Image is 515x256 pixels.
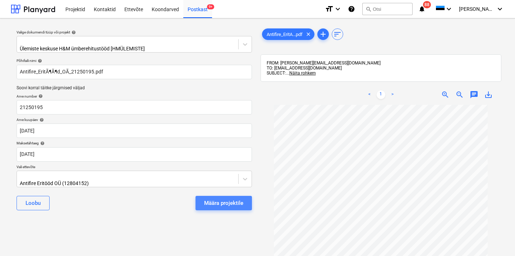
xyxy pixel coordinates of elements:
span: 9+ [207,4,214,9]
input: Põhifaili nimi [17,65,252,79]
span: chat [470,90,478,99]
span: zoom_out [455,90,464,99]
div: Määra projektile [204,198,243,208]
button: Määra projektile [196,196,252,210]
span: help [37,94,43,98]
span: help [38,118,44,122]
span: TO: [EMAIL_ADDRESS][DOMAIN_NAME] [267,66,342,71]
span: zoom_in [441,90,450,99]
div: Arve kuupäev [17,117,252,122]
div: Maksetähtaeg [17,141,252,145]
a: Previous page [365,90,374,99]
span: Antifire_EritA...pdf [262,32,307,37]
p: Soovi korral täitke järgmised väljad [17,85,252,91]
span: help [70,30,76,35]
span: clear [304,30,313,39]
span: save_alt [484,90,493,99]
div: Antifire Eritööd OÜ (12804152) [20,180,162,186]
div: Ülemiste keskuse H&M ümberehitustööd [HMÜLEMISTE] [20,46,190,51]
button: Loobu [17,196,50,210]
div: Põhifaili nimi [17,58,252,63]
input: Arve kuupäeva pole määratud. [17,123,252,138]
span: ... [286,71,316,76]
span: help [39,141,45,145]
input: Arve number [17,100,252,114]
div: Antifire_EritA...pdf [262,28,314,40]
span: help [36,59,42,63]
input: Tähtaega pole määratud [17,147,252,162]
span: FROM: [PERSON_NAME][EMAIL_ADDRESS][DOMAIN_NAME] [267,60,381,66]
span: SUBJECT: [267,71,286,76]
span: add [319,30,327,39]
span: Näita rohkem [289,71,316,76]
a: Next page [388,90,397,99]
div: Arve number [17,94,252,99]
div: Loobu [26,198,41,208]
span: sort [333,30,342,39]
div: Valige dokumendi tüüp või projekt [17,30,252,35]
a: Page 1 is your current page [377,90,385,99]
p: Vali ettevõte [17,165,252,171]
